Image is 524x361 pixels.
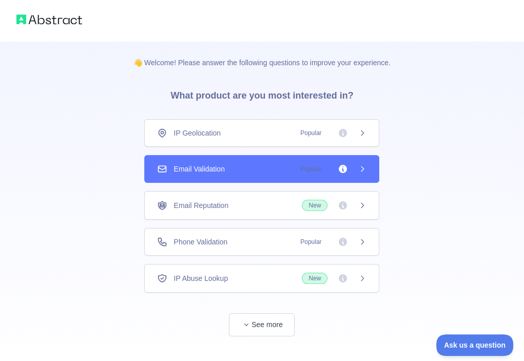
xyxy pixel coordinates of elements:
[294,164,327,174] span: Popular
[154,68,370,119] h3: What product are you most interested in?
[173,237,227,247] span: Phone Validation
[294,128,327,138] span: Popular
[229,313,295,336] button: See more
[16,12,82,27] img: Abstract logo
[117,41,407,68] p: 👋 Welcome! Please answer the following questions to improve your experience.
[173,128,221,138] span: IP Geolocation
[436,334,514,356] iframe: Toggle Customer Support
[294,237,327,247] span: Popular
[173,273,228,283] span: IP Abuse Lookup
[302,200,327,211] span: New
[173,200,228,211] span: Email Reputation
[173,164,224,174] span: Email Validation
[302,273,327,284] span: New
